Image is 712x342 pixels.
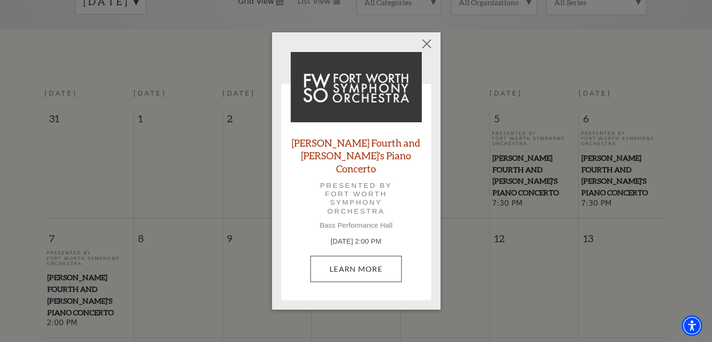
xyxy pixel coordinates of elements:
[291,136,422,175] a: [PERSON_NAME] Fourth and [PERSON_NAME]'s Piano Concerto
[310,256,402,282] a: September 7, 2:00 PM Learn More
[304,181,409,216] p: Presented by Fort Worth Symphony Orchestra
[682,315,702,336] div: Accessibility Menu
[291,221,422,230] p: Bass Performance Hall
[418,35,435,52] button: Close
[291,236,422,247] p: [DATE] 2:00 PM
[291,52,422,122] img: Brahms Fourth and Grieg's Piano Concerto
